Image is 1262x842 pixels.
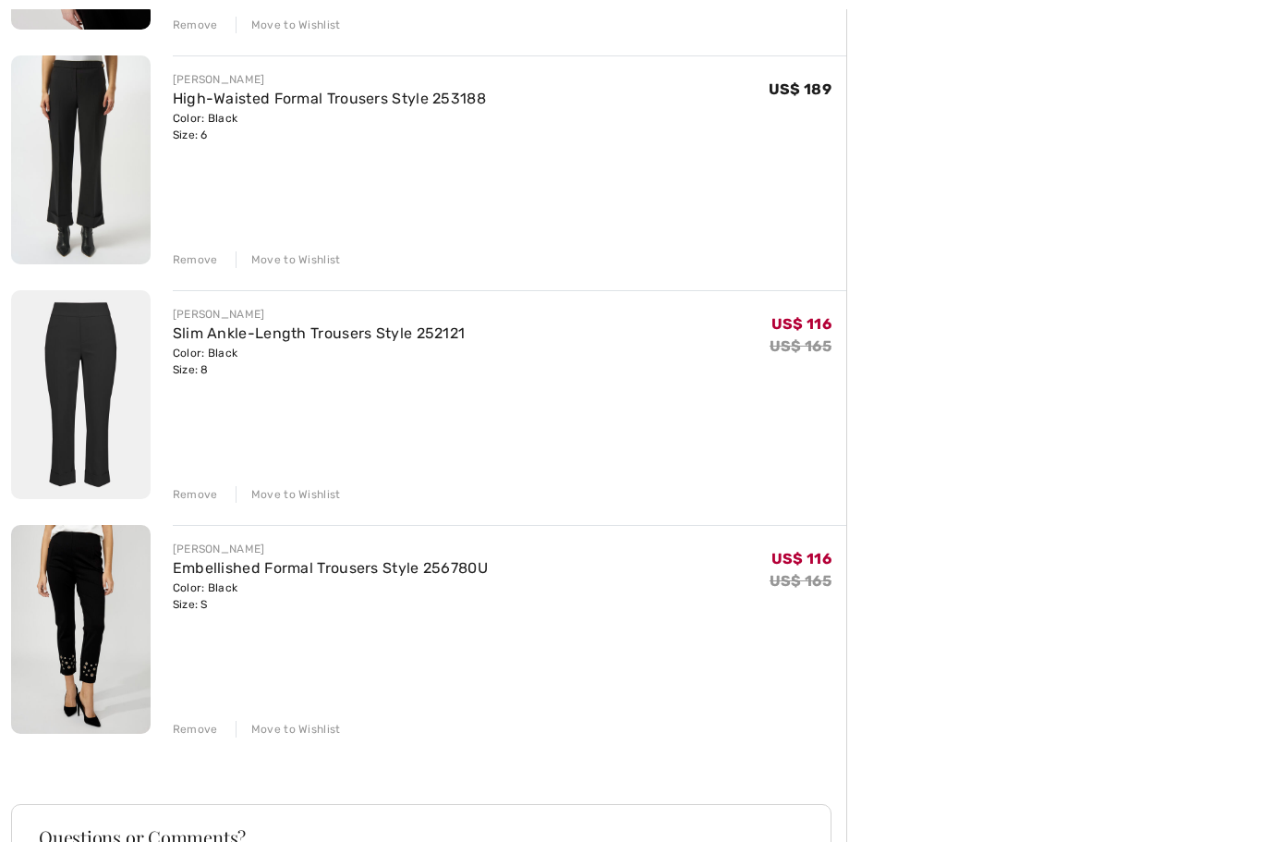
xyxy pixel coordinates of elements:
[236,722,341,738] div: Move to Wishlist
[771,316,831,334] span: US$ 116
[11,56,151,265] img: High-Waisted Formal Trousers Style 253188
[173,560,488,578] a: Embellished Formal Trousers Style 256780U
[173,580,488,614] div: Color: Black Size: S
[173,111,486,144] div: Color: Black Size: 6
[173,346,466,379] div: Color: Black Size: 8
[236,18,341,34] div: Move to Wishlist
[771,551,831,568] span: US$ 116
[770,573,831,591] s: US$ 165
[11,526,151,735] img: Embellished Formal Trousers Style 256780U
[173,487,218,504] div: Remove
[173,722,218,738] div: Remove
[173,91,486,108] a: High-Waisted Formal Trousers Style 253188
[236,487,341,504] div: Move to Wishlist
[173,325,466,343] a: Slim Ankle-Length Trousers Style 252121
[173,18,218,34] div: Remove
[173,252,218,269] div: Remove
[769,81,831,99] span: US$ 189
[770,338,831,356] s: US$ 165
[11,291,151,500] img: Slim Ankle-Length Trousers Style 252121
[173,307,466,323] div: [PERSON_NAME]
[236,252,341,269] div: Move to Wishlist
[173,72,486,89] div: [PERSON_NAME]
[173,542,488,558] div: [PERSON_NAME]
